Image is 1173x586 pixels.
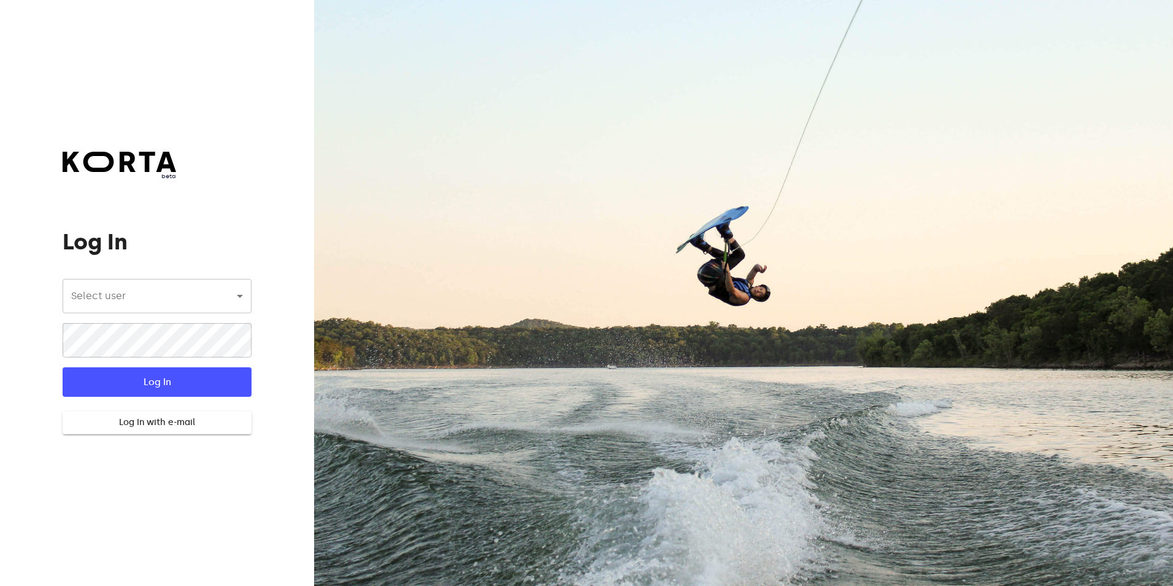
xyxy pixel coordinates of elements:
span: Log In [82,374,231,390]
span: beta [63,172,176,181]
img: Korta [63,152,176,172]
button: Log In with e-mail [63,412,251,434]
h1: Log In [63,230,251,254]
div: ​ [63,279,251,313]
a: beta [63,152,176,181]
span: Log In with e-mail [72,415,241,431]
button: Log In [63,367,251,397]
